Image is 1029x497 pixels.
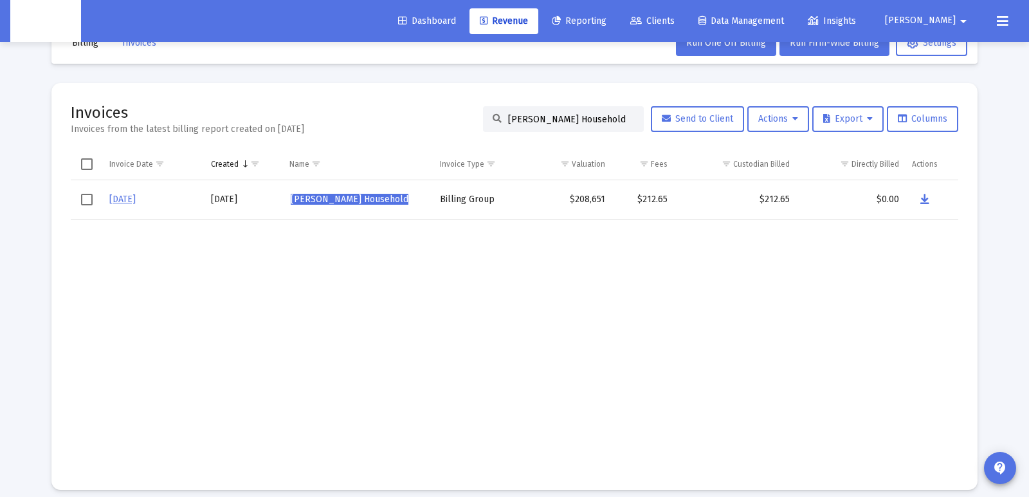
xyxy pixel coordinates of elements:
span: Show filter options for column 'Fees' [639,159,649,169]
div: Invoices from the latest billing report created on [DATE] [71,123,304,136]
span: Revenue [480,15,528,26]
div: Valuation [572,159,605,169]
span: [PERSON_NAME] [885,15,956,26]
span: Settings [907,37,956,48]
td: Column Created [205,149,283,180]
span: Show filter options for column 'Invoice Date' [155,159,165,169]
button: Send to Client [651,106,744,132]
h2: Invoices [71,102,304,123]
a: Reporting [542,8,617,34]
span: Show filter options for column 'Created' [250,159,260,169]
input: Search [508,114,634,125]
span: Clients [630,15,675,26]
div: Fees [651,159,668,169]
td: [DATE] [205,180,283,220]
span: Columns [898,113,947,124]
div: Directly Billed [851,159,899,169]
a: Insights [797,8,866,34]
td: Column Custodian Billed [674,149,796,180]
span: Run Firm-Wide Billing [790,37,879,48]
span: Reporting [552,15,606,26]
button: Settings [896,30,967,56]
span: Send to Client [662,113,733,124]
a: Revenue [469,8,538,34]
div: Name [289,159,309,169]
td: $208,651 [524,180,612,220]
span: Dashboard [398,15,456,26]
button: Run One Off Billing [676,30,776,56]
a: [PERSON_NAME] Household [289,190,410,209]
span: Show filter options for column 'Invoice Type' [486,159,496,169]
img: Dashboard [20,8,71,34]
mat-icon: contact_support [992,460,1008,476]
a: Data Management [688,8,794,34]
span: Show filter options for column 'Valuation' [560,159,570,169]
td: Column Name [283,149,433,180]
td: Column Invoice Date [103,149,205,180]
span: Show filter options for column 'Name' [311,159,321,169]
button: Billing [62,30,109,56]
span: [PERSON_NAME] Household [291,194,408,205]
span: Invoices [122,37,156,48]
div: Actions [912,159,938,169]
span: Run One Off Billing [686,37,766,48]
span: Insights [808,15,856,26]
span: Export [823,113,873,124]
div: Select row [81,194,93,205]
td: Column Actions [906,149,958,180]
td: Column Invoice Type [433,149,524,180]
a: [DATE] [109,194,136,205]
span: Data Management [698,15,784,26]
div: Invoice Date [109,159,153,169]
span: Actions [758,113,798,124]
div: Select all [81,158,93,170]
div: Created [211,159,239,169]
button: [PERSON_NAME] [870,8,987,33]
td: Column Valuation [524,149,612,180]
div: Invoice Type [440,159,484,169]
td: Billing Group [433,180,524,220]
td: Column Fees [612,149,674,180]
button: Actions [747,106,809,132]
span: Billing [72,37,98,48]
div: $212.65 [680,193,790,206]
td: Column Directly Billed [796,149,906,180]
div: $212.65 [618,193,668,206]
span: Show filter options for column 'Directly Billed' [840,159,850,169]
div: Data grid [71,149,958,471]
span: Show filter options for column 'Custodian Billed' [722,159,731,169]
button: Columns [887,106,958,132]
mat-icon: arrow_drop_down [956,8,971,34]
div: Custodian Billed [733,159,790,169]
a: Dashboard [388,8,466,34]
button: Run Firm-Wide Billing [779,30,889,56]
button: Invoices [112,30,167,56]
button: Export [812,106,884,132]
a: Clients [620,8,685,34]
td: $0.00 [796,180,906,220]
